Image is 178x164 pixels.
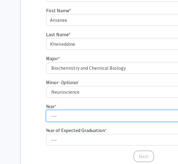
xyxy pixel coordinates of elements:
button: Next [133,150,154,162]
label: Year of Expected Graduation [46,127,107,134]
span: First Name [46,7,69,14]
span: Last Name [46,31,68,37]
label: Minor [46,79,78,86]
iframe: Chat [5,136,26,159]
label: Year [46,103,56,110]
label: Major [46,55,60,62]
i: - Optional [58,79,78,85]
